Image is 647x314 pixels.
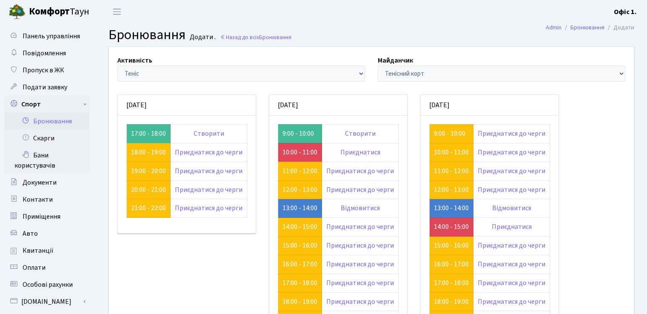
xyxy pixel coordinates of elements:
a: 10:00 - 11:00 [282,148,317,157]
a: 13:00 - 14:00 [282,203,317,213]
a: Особові рахунки [4,276,89,293]
a: Приєднатися до черги [175,166,242,176]
a: 9:00 - 10:00 [434,129,465,138]
a: Створити [345,129,376,138]
b: Комфорт [29,5,70,18]
span: Авто [23,229,38,238]
a: Приєднатися до черги [175,203,242,213]
a: Оплати [4,259,89,276]
a: Приєднатися до черги [175,185,242,194]
a: 18:00 - 19:00 [434,297,469,306]
a: Приєднатися до черги [478,185,545,194]
a: 19:00 - 20:00 [131,166,166,176]
a: Приєднатися до черги [478,260,545,269]
span: Бронювання [108,25,185,45]
a: Приєднатися до черги [478,166,545,176]
span: Панель управління [23,31,80,41]
a: 13:00 - 14:00 [434,203,469,213]
div: [DATE] [118,95,256,116]
span: Повідомлення [23,49,66,58]
a: Панель управління [4,28,89,45]
span: Оплати [23,263,46,272]
a: Приєднатися до черги [326,297,394,306]
a: Приєднатися до черги [326,260,394,269]
li: Додати [604,23,634,32]
a: 18:00 - 19:00 [131,148,166,157]
a: [DOMAIN_NAME] [4,293,89,310]
a: 21:00 - 22:00 [131,203,166,213]
a: Приєднатися до черги [326,185,394,194]
a: 16:00 - 17:00 [282,260,317,269]
a: 15:00 - 16:00 [434,241,469,250]
a: Приєднатися до черги [478,148,545,157]
a: Скарги [4,130,89,147]
a: Квитанції [4,242,89,259]
span: Пропуск в ЖК [23,66,64,75]
a: Створити [194,129,224,138]
a: 12:00 - 13:00 [282,185,317,194]
a: Приєднатися [340,148,380,157]
small: Додати . [188,33,216,41]
a: Приєднатися до черги [326,166,394,176]
a: 17:00 - 18:00 [282,278,317,288]
a: Приєднатися до черги [478,297,545,306]
label: Активність [117,55,152,66]
a: 14:00 - 15:00 [434,222,469,231]
button: Переключити навігацію [106,5,128,19]
a: Бронювання [4,113,89,130]
span: Особові рахунки [23,280,73,289]
a: 20:00 - 21:00 [131,185,166,194]
a: Приєднатися до черги [478,241,545,250]
a: Приєднатися до черги [326,222,394,231]
a: Приєднатися до черги [478,129,545,138]
a: Документи [4,174,89,191]
a: Назад до всіхБронювання [220,33,291,41]
label: Майданчик [378,55,413,66]
a: 12:00 - 13:00 [434,185,469,194]
a: Приєднатися [492,222,532,231]
a: 11:00 - 12:00 [434,166,469,176]
a: Пропуск в ЖК [4,62,89,79]
a: Приєднатися до черги [326,241,394,250]
td: 9:00 - 10:00 [278,124,322,143]
span: Контакти [23,195,53,204]
span: Таун [29,5,89,19]
span: Бронювання [259,33,291,41]
a: Авто [4,225,89,242]
a: Подати заявку [4,79,89,96]
a: Admin [546,23,561,32]
a: Офіс 1. [614,7,637,17]
a: 14:00 - 15:00 [282,222,317,231]
a: 15:00 - 16:00 [282,241,317,250]
a: Приєднатися до черги [478,278,545,288]
td: 17:00 - 18:00 [127,124,171,143]
a: Повідомлення [4,45,89,62]
a: Відмовитися [341,203,380,213]
a: Приєднатися до черги [326,278,394,288]
div: [DATE] [269,95,407,116]
a: 16:00 - 17:00 [434,260,469,269]
a: Відмовитися [492,203,531,213]
span: Квитанції [23,246,54,255]
nav: breadcrumb [533,19,647,37]
a: Приєднатися до черги [175,148,242,157]
a: 17:00 - 18:00 [434,278,469,288]
a: Спорт [4,96,89,113]
a: Приміщення [4,208,89,225]
img: logo.png [9,3,26,20]
a: 11:00 - 12:00 [282,166,317,176]
div: [DATE] [421,95,559,116]
span: Подати заявку [23,83,67,92]
a: 10:00 - 11:00 [434,148,469,157]
span: Приміщення [23,212,60,221]
a: Бани користувачів [4,147,89,174]
span: Документи [23,178,57,187]
a: Бронювання [570,23,604,32]
a: 18:00 - 19:00 [282,297,317,306]
a: Контакти [4,191,89,208]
